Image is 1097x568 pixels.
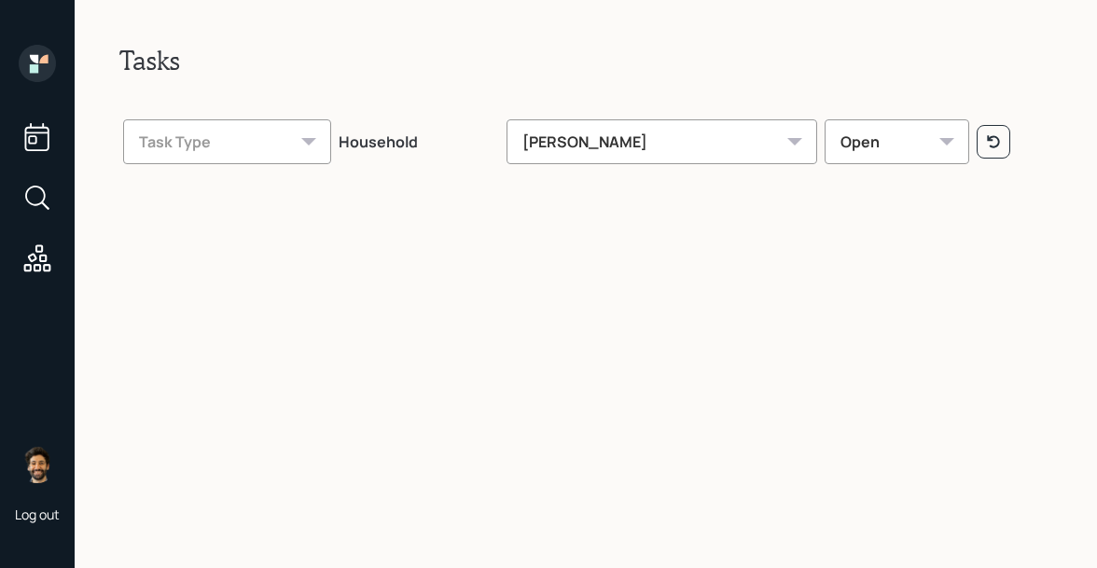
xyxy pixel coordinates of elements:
div: Open [825,119,969,164]
div: [PERSON_NAME] [507,119,817,164]
th: Household [335,106,503,172]
div: Log out [15,506,60,523]
div: Task Type [123,119,331,164]
h2: Tasks [119,45,1052,76]
img: eric-schwartz-headshot.png [19,446,56,483]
